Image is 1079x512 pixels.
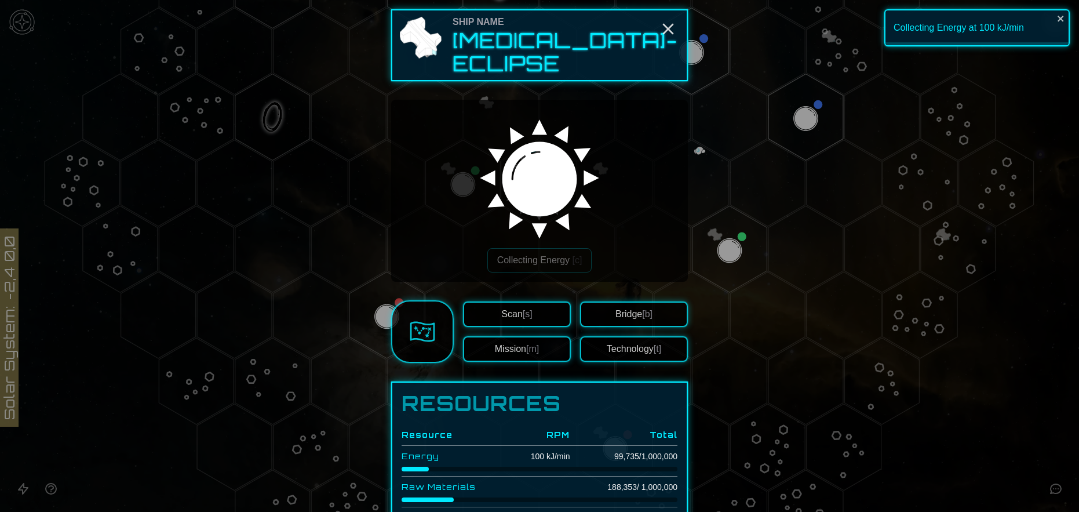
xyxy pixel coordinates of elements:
[487,248,592,273] button: Collecting Energy [c]
[453,15,682,29] div: Ship Name
[402,446,505,467] td: Energy
[402,424,505,446] th: Resource
[523,309,533,319] span: [s]
[572,255,582,265] span: [c]
[570,477,677,498] td: 188,353 / 1,000,000
[402,477,505,498] td: Raw Materials
[501,309,532,319] span: Scan
[397,15,443,61] img: Ship Icon
[659,20,677,38] button: Close
[580,302,688,327] button: Bridge[b]
[453,29,682,75] h2: [MEDICAL_DATA]-Eclipse
[505,424,570,446] th: RPM
[463,302,571,327] button: Scan[s]
[884,9,1070,46] div: Collecting Energy at 100 kJ/min
[470,103,609,242] img: Star
[526,344,539,354] span: [m]
[642,309,652,319] span: [b]
[580,336,688,362] button: Technology[t]
[463,336,571,362] button: Mission[m]
[505,446,570,467] td: 100 kJ/min
[410,319,435,344] img: Sector
[402,392,677,415] h1: Resources
[1057,14,1065,23] button: close
[570,446,677,467] td: 99,735 / 1,000,000
[570,424,677,446] th: Total
[654,344,661,354] span: [t]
